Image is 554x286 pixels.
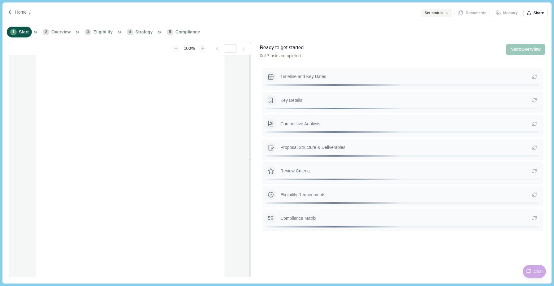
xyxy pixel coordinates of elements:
[280,121,532,127] p: Competitive Analysis
[534,268,543,275] span: Chat
[135,29,153,35] span: Strategy
[280,73,532,80] p: Timeline and Key Dates
[85,29,91,35] span: 3
[238,45,249,52] button: Go to next page
[27,10,33,15] img: Forward slash icon
[167,29,173,35] span: 5
[181,45,198,52] div: 100%
[93,29,113,35] span: Eligibility
[280,192,532,198] p: Eligibility Requirements
[260,44,304,52] div: Ready to get started
[175,29,200,35] span: Compliance
[280,168,532,174] p: Review Criteria
[280,97,532,104] p: Key Details
[212,45,223,52] button: Go to previous page
[506,44,545,55] button: Next:Overview
[10,29,17,35] span: 1
[127,29,133,35] span: 4
[280,215,532,222] p: Compliance Matrix
[43,29,49,35] span: 2
[260,53,304,59] p: 0 of 7 tasks completed...
[523,265,546,278] button: Chat
[280,144,532,151] p: Proposal Structure & Deliverables
[172,45,180,52] button: Zoom out
[15,9,27,15] a: Home
[199,45,207,52] button: Zoom in
[51,29,70,35] span: Overview
[19,29,29,35] span: Start
[7,10,13,15] img: Forward slash icon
